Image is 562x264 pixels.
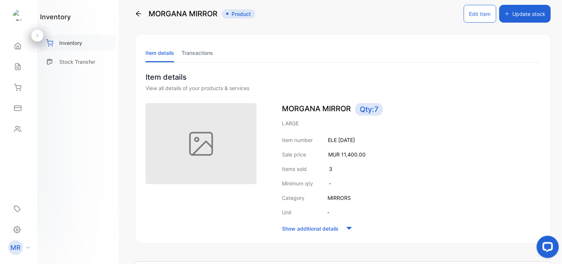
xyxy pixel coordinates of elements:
span: MUR 11,400.00 [328,151,366,158]
p: Inventory [59,39,82,47]
p: LARGE [282,119,540,127]
li: Transactions [182,43,213,62]
p: MORGANA MIRROR [282,103,540,116]
p: Item number [282,136,313,144]
h1: inventory [40,12,71,22]
p: Show additional details [282,225,339,232]
img: logo [13,10,24,21]
iframe: LiveChat chat widget [531,233,562,264]
span: Qty: 7 [355,103,383,116]
p: ELE [DATE] [328,136,355,144]
img: item [146,103,257,184]
button: Edit Item [464,5,496,23]
p: Unit [282,208,292,216]
li: Item details [146,43,174,62]
p: Minimum qty [282,179,313,187]
a: Stock Transfer [40,54,116,69]
p: Category [282,194,305,202]
p: 3 [329,165,332,173]
p: Sale price [282,151,306,158]
div: View all details of your products & services [146,84,540,92]
p: Item details [146,72,540,83]
p: - [327,208,329,216]
p: MIRRORS [327,194,351,202]
button: Update stock [499,5,551,23]
p: Items sold [282,165,307,173]
div: MORGANA MIRROR [135,5,255,23]
p: - [329,179,331,187]
p: Stock Transfer [59,58,95,66]
p: MR [11,243,21,253]
span: Product [222,9,255,19]
a: Inventory [40,35,116,50]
